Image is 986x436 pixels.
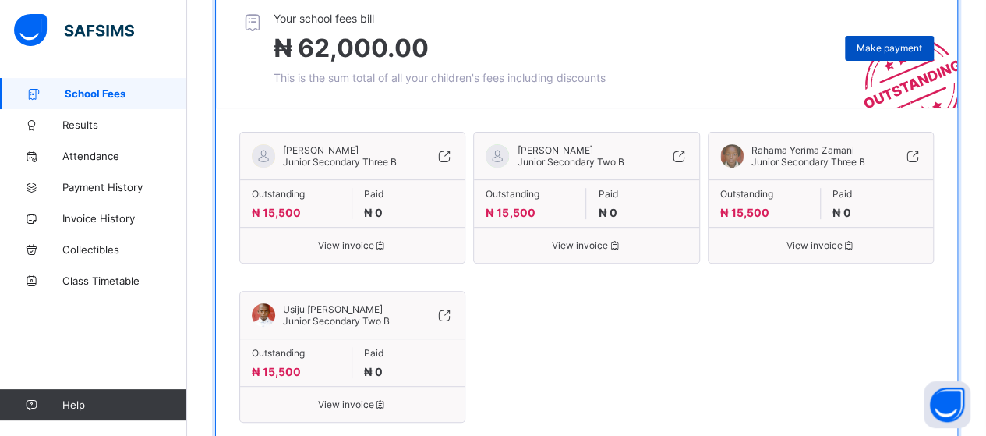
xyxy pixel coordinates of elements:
[364,188,453,200] span: Paid
[364,365,383,378] span: ₦ 0
[283,156,397,168] span: Junior Secondary Three B
[517,156,624,168] span: Junior Secondary Two B
[274,71,606,84] span: This is the sum total of all your children's fees including discounts
[486,239,687,251] span: View invoice
[486,188,574,200] span: Outstanding
[65,87,187,100] span: School Fees
[252,347,340,359] span: Outstanding
[252,188,340,200] span: Outstanding
[283,315,390,327] span: Junior Secondary Two B
[274,12,606,25] span: Your school fees bill
[62,275,187,287] span: Class Timetable
[751,144,865,156] span: Rahama Yerima Zamani
[62,150,187,162] span: Attendance
[720,239,921,251] span: View invoice
[252,206,301,219] span: ₦ 15,500
[720,206,769,219] span: ₦ 15,500
[598,188,687,200] span: Paid
[252,365,301,378] span: ₦ 15,500
[598,206,617,219] span: ₦ 0
[751,156,865,168] span: Junior Secondary Three B
[364,206,383,219] span: ₦ 0
[844,19,957,108] img: outstanding-stamp.3c148f88c3ebafa6da95868fa43343a1.svg
[832,206,851,219] span: ₦ 0
[62,181,187,193] span: Payment History
[252,399,453,410] span: View invoice
[832,188,921,200] span: Paid
[62,212,187,225] span: Invoice History
[720,188,808,200] span: Outstanding
[283,144,397,156] span: [PERSON_NAME]
[62,399,186,411] span: Help
[517,144,624,156] span: [PERSON_NAME]
[857,42,922,54] span: Make payment
[486,206,535,219] span: ₦ 15,500
[14,14,134,47] img: safsims
[364,347,453,359] span: Paid
[274,33,429,63] span: ₦ 62,000.00
[283,303,390,315] span: Usiju [PERSON_NAME]
[252,239,453,251] span: View invoice
[62,119,187,131] span: Results
[62,243,187,256] span: Collectibles
[924,381,970,428] button: Open asap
